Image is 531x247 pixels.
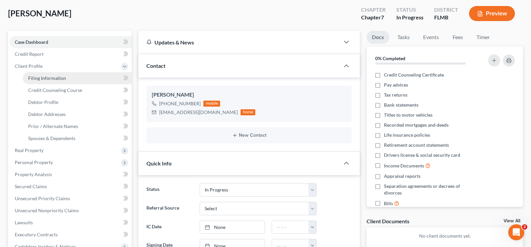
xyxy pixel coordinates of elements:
span: Quick Info [146,160,172,166]
span: Filing Information [28,75,66,81]
span: Personal Property [15,159,53,165]
input: -- : -- [272,221,309,234]
span: Prior / Alternate Names [28,123,78,129]
span: 2 [522,224,527,230]
a: Timer [471,31,495,44]
div: Updates & News [146,39,332,46]
div: [PERSON_NAME] [152,91,346,99]
a: Debtor Profile [23,96,132,108]
div: [PHONE_NUMBER] [159,100,201,107]
a: Docs [367,31,389,44]
span: Secured Claims [15,183,47,189]
div: mobile [203,101,220,107]
a: View All [504,219,520,223]
a: Property Analysis [9,168,132,180]
span: [PERSON_NAME] [8,8,71,18]
span: Unsecured Nonpriority Claims [15,208,79,213]
a: Filing Information [23,72,132,84]
span: Property Analysis [15,171,52,177]
button: Preview [469,6,515,21]
div: FLMB [434,14,458,21]
span: Credit Report [15,51,44,57]
span: Debtor Profile [28,99,58,105]
span: Drivers license & social security card [384,152,460,158]
div: District [434,6,458,14]
span: Life insurance policies [384,132,430,138]
a: Lawsuits [9,217,132,229]
span: Executory Contracts [15,232,58,237]
a: Events [418,31,444,44]
span: Income Documents [384,162,424,169]
a: Spouses & Dependents [23,132,132,144]
span: Spouses & Dependents [28,135,75,141]
a: Fees [447,31,468,44]
strong: 0% Completed [375,55,405,61]
a: Credit Counseling Course [23,84,132,96]
div: In Progress [396,14,423,21]
label: IC Date [143,221,196,234]
label: Status [143,183,196,197]
a: Executory Contracts [9,229,132,241]
a: Secured Claims [9,180,132,193]
span: Separation agreements or decrees of divorces [384,183,478,196]
label: Referral Source [143,202,196,215]
span: Unsecured Priority Claims [15,196,70,201]
span: Pay advices [384,82,408,88]
span: 7 [381,14,384,20]
span: Appraisal reports [384,173,420,179]
span: Tax returns [384,92,407,98]
a: Credit Report [9,48,132,60]
div: Client Documents [367,218,409,225]
a: Unsecured Nonpriority Claims [9,205,132,217]
span: Real Property [15,147,44,153]
div: home [241,109,255,115]
span: Credit Counseling Course [28,87,82,93]
span: Titles to motor vehicles [384,112,433,118]
span: Bank statements [384,102,418,108]
span: Credit Counseling Certificate [384,72,444,78]
span: Bills [384,200,393,207]
span: Client Profile [15,63,43,69]
div: [EMAIL_ADDRESS][DOMAIN_NAME] [159,109,238,116]
span: Retirement account statements [384,142,449,148]
a: Unsecured Priority Claims [9,193,132,205]
div: Chapter [361,6,386,14]
a: None [200,221,265,234]
span: Case Dashboard [15,39,48,45]
a: Debtor Addresses [23,108,132,120]
span: Recorded mortgages and deeds [384,122,449,128]
span: Debtor Addresses [28,111,66,117]
div: Chapter [361,14,386,21]
button: New Contact [152,133,346,138]
p: No client documents yet. [372,233,518,239]
a: Tasks [392,31,415,44]
span: Lawsuits [15,220,33,225]
a: Prior / Alternate Names [23,120,132,132]
div: Status [396,6,423,14]
iframe: Intercom live chat [508,224,524,240]
a: Case Dashboard [9,36,132,48]
span: Contact [146,63,165,69]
